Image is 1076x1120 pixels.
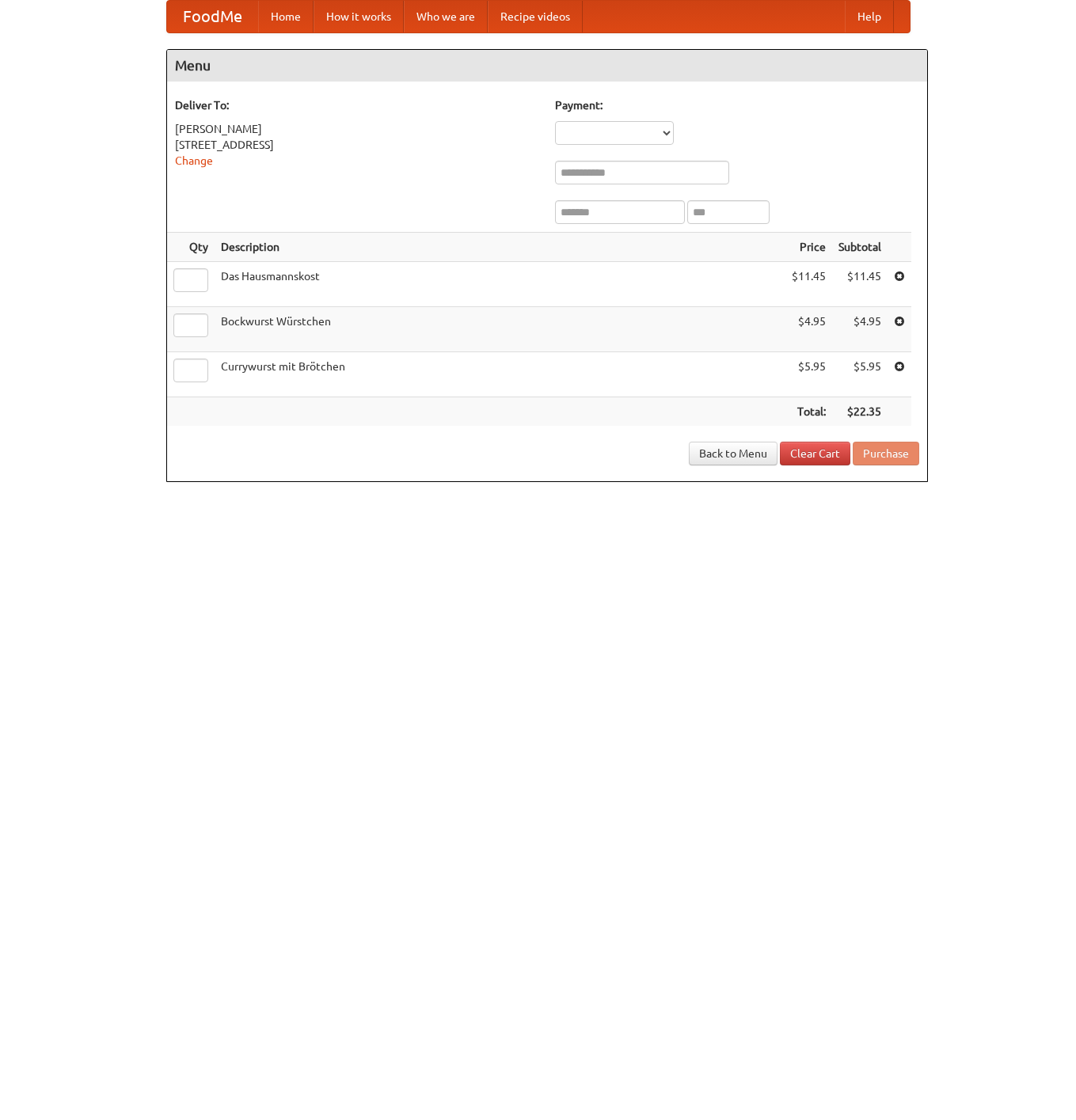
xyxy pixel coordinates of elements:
[167,1,258,32] a: FoodMe
[215,352,785,397] td: Currywurst mit Brötchen
[175,121,539,137] div: [PERSON_NAME]
[785,307,832,352] td: $4.95
[488,1,583,32] a: Recipe videos
[167,233,215,262] th: Qty
[215,262,785,307] td: Das Hausmannskost
[832,233,888,262] th: Subtotal
[555,97,919,113] h5: Payment:
[832,397,888,427] th: $22.35
[832,307,888,352] td: $4.95
[780,442,850,465] a: Clear Cart
[404,1,488,32] a: Who we are
[853,442,919,465] button: Purchase
[689,442,778,465] a: Back to Menu
[167,50,927,82] h4: Menu
[832,262,888,307] td: $11.45
[258,1,314,32] a: Home
[175,137,539,153] div: [STREET_ADDRESS]
[785,233,832,262] th: Price
[785,397,832,427] th: Total:
[845,1,894,32] a: Help
[785,352,832,397] td: $5.95
[215,307,785,352] td: Bockwurst Würstchen
[175,97,539,113] h5: Deliver To:
[215,233,785,262] th: Description
[785,262,832,307] td: $11.45
[175,154,213,167] a: Change
[832,352,888,397] td: $5.95
[314,1,404,32] a: How it works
